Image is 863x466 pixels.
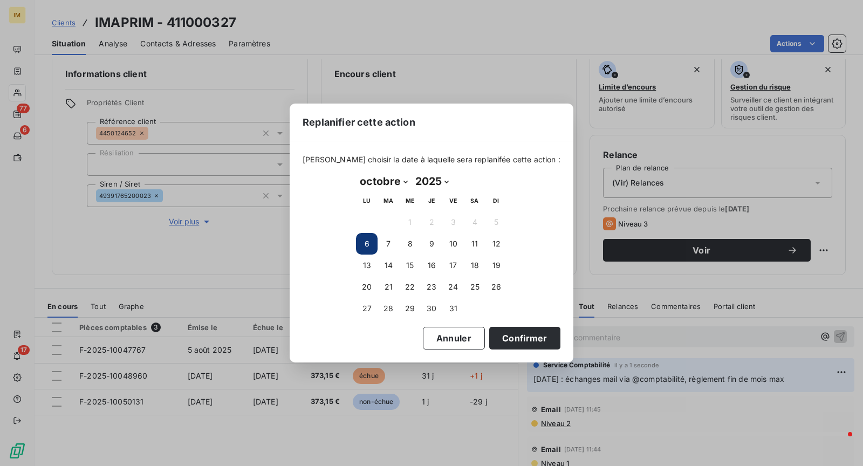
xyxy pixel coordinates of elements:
button: Confirmer [489,327,560,349]
th: lundi [356,190,378,211]
th: mercredi [399,190,421,211]
button: 9 [421,233,442,255]
button: 5 [485,211,507,233]
button: 22 [399,276,421,298]
th: dimanche [485,190,507,211]
button: 24 [442,276,464,298]
button: 25 [464,276,485,298]
button: 31 [442,298,464,319]
button: 15 [399,255,421,276]
button: 7 [378,233,399,255]
button: 16 [421,255,442,276]
button: 20 [356,276,378,298]
th: mardi [378,190,399,211]
button: 4 [464,211,485,233]
th: samedi [464,190,485,211]
button: 1 [399,211,421,233]
th: vendredi [442,190,464,211]
button: 13 [356,255,378,276]
span: Replanifier cette action [303,115,415,129]
button: 30 [421,298,442,319]
button: 12 [485,233,507,255]
button: 27 [356,298,378,319]
button: 29 [399,298,421,319]
button: 14 [378,255,399,276]
button: 8 [399,233,421,255]
button: 19 [485,255,507,276]
button: 6 [356,233,378,255]
button: 21 [378,276,399,298]
button: 28 [378,298,399,319]
button: Annuler [423,327,485,349]
button: 18 [464,255,485,276]
button: 10 [442,233,464,255]
button: 23 [421,276,442,298]
button: 11 [464,233,485,255]
button: 26 [485,276,507,298]
button: 2 [421,211,442,233]
th: jeudi [421,190,442,211]
button: 17 [442,255,464,276]
iframe: Intercom live chat [826,429,852,455]
span: [PERSON_NAME] choisir la date à laquelle sera replanifée cette action : [303,154,560,165]
button: 3 [442,211,464,233]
